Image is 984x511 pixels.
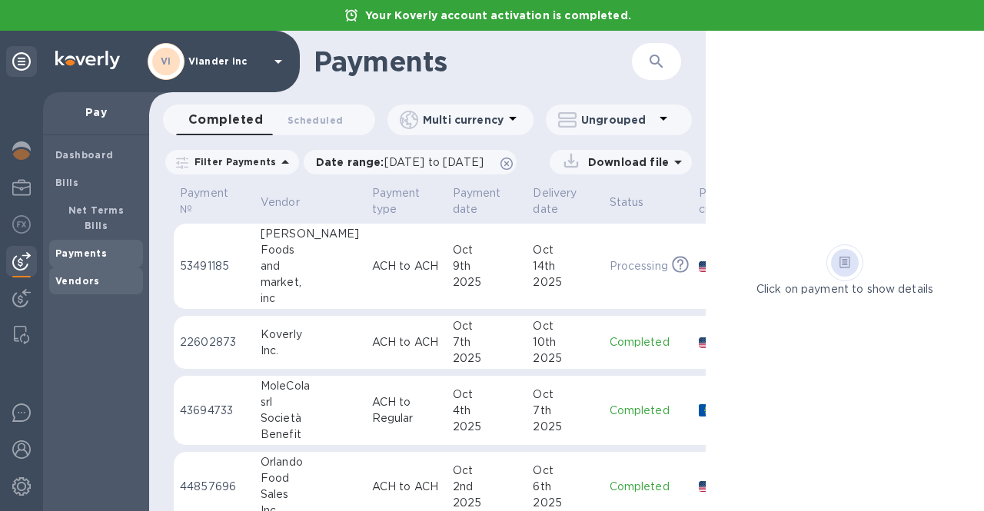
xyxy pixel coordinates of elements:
div: 2025 [453,419,521,435]
div: Oct [533,463,597,479]
p: Payee currency [699,185,745,217]
p: Multi currency [423,112,504,128]
div: Oct [453,463,521,479]
p: Payment № [180,185,228,217]
div: Orlando [261,454,360,470]
b: Net Terms Bills [68,204,125,231]
b: VI [161,55,171,67]
img: Logo [55,51,120,69]
p: 43694733 [180,403,248,419]
span: Payee currency [699,185,765,217]
p: Ungrouped [581,112,654,128]
div: Oct [533,242,597,258]
b: Vendors [55,275,100,287]
div: Inc. [261,343,360,359]
span: Scheduled [288,112,343,128]
p: Completed [610,479,686,495]
div: Date range:[DATE] to [DATE] [304,150,517,174]
p: ACH to ACH [372,479,440,495]
h1: Payments [314,45,632,78]
b: Bills [55,177,78,188]
img: USD [699,481,720,492]
p: Completed [610,403,686,419]
img: USD [699,261,720,272]
img: Foreign exchange [12,215,31,234]
span: Completed [188,109,263,131]
div: 9th [453,258,521,274]
div: Unpin categories [6,46,37,77]
span: Status [610,194,664,211]
img: My Profile [12,178,31,197]
p: Payment type [372,185,421,217]
div: 2nd [453,479,521,495]
p: ACH to ACH [372,258,440,274]
p: Click on payment to show details [756,281,933,297]
span: Payment date [453,185,521,217]
div: 14th [533,258,597,274]
div: inc [261,290,360,307]
b: Payments [55,247,107,259]
div: market, [261,274,360,290]
span: Payment № [180,185,248,217]
div: Benefit [261,426,360,443]
div: Oct [453,242,521,258]
div: 4th [453,403,521,419]
p: Completed [610,334,686,350]
div: 2025 [453,350,521,367]
div: 2025 [533,419,597,435]
p: Payment date [453,185,501,217]
div: 2025 [453,274,521,290]
div: 10th [533,334,597,350]
p: Your Koverly account activation is completed. [357,8,639,23]
div: Food [261,470,360,486]
div: Oct [533,387,597,403]
div: 2025 [533,350,597,367]
div: 7th [533,403,597,419]
p: Date range : [316,154,491,170]
div: 7th [453,334,521,350]
div: and [261,258,360,274]
p: Download file [582,154,669,170]
div: Koverly [261,327,360,343]
div: 6th [533,479,597,495]
p: 44857696 [180,479,248,495]
p: Filter Payments [188,155,276,168]
img: USD [699,337,720,348]
p: ACH to ACH [372,334,440,350]
div: MoleCola [261,378,360,394]
p: 53491185 [180,258,248,274]
p: Pay [55,105,137,120]
div: Oct [453,318,521,334]
p: Viander inc [188,56,265,67]
div: srl [261,394,360,410]
p: 22602873 [180,334,248,350]
div: 2025 [453,495,521,511]
span: Vendor [261,194,320,211]
div: 2025 [533,274,597,290]
p: ACH to Regular [372,394,440,426]
span: [DATE] to [DATE] [384,156,484,168]
div: Oct [453,387,521,403]
span: Delivery date [533,185,597,217]
p: Vendor [261,194,300,211]
p: Delivery date [533,185,577,217]
div: Società [261,410,360,426]
p: Processing [610,258,668,274]
b: Dashboard [55,149,114,161]
div: Oct [533,318,597,334]
div: [PERSON_NAME] [261,226,360,242]
div: 2025 [533,495,597,511]
div: Sales [261,486,360,503]
span: Payment type [372,185,440,217]
div: Foods [261,242,360,258]
p: Status [610,194,644,211]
